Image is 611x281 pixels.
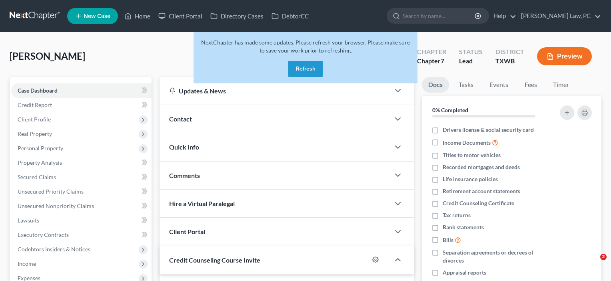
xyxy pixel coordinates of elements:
[11,184,152,199] a: Unsecured Priority Claims
[10,50,85,62] span: [PERSON_NAME]
[600,254,607,260] span: 2
[154,9,206,23] a: Client Portal
[18,188,84,195] span: Unsecured Priority Claims
[169,256,260,264] span: Credit Counseling Course Invite
[443,199,514,207] span: Credit Counseling Certificate
[18,87,58,94] span: Case Dashboard
[443,139,491,147] span: Income Documents
[18,217,39,224] span: Lawsuits
[11,199,152,213] a: Unsecured Nonpriority Claims
[288,61,323,77] button: Refresh
[422,77,449,93] a: Docs
[268,9,313,23] a: DebtorCC
[11,228,152,242] a: Executory Contracts
[18,246,90,253] span: Codebtors Insiders & Notices
[18,116,51,123] span: Client Profile
[11,98,152,112] a: Credit Report
[452,77,480,93] a: Tasks
[443,187,520,195] span: Retirement account statements
[443,236,453,244] span: Bills
[495,57,524,66] div: TXWB
[169,143,199,151] span: Quick Info
[206,9,268,23] a: Directory Cases
[11,170,152,184] a: Secured Claims
[18,260,36,267] span: Income
[489,9,516,23] a: Help
[417,47,446,57] div: Chapter
[441,57,444,65] span: 7
[417,57,446,66] div: Chapter
[18,231,69,238] span: Executory Contracts
[84,13,110,19] span: New Case
[537,47,592,65] button: Preview
[443,151,501,159] span: Titles to motor vehicles
[18,202,94,209] span: Unsecured Nonpriority Claims
[432,107,468,113] strong: 0% Completed
[403,8,476,23] input: Search by name...
[11,213,152,228] a: Lawsuits
[169,200,235,207] span: Hire a Virtual Paralegal
[443,223,484,231] span: Bank statements
[18,159,62,166] span: Property Analysis
[18,145,63,152] span: Personal Property
[518,77,543,93] a: Fees
[443,269,486,277] span: Appraisal reports
[495,47,524,57] div: District
[169,228,205,235] span: Client Portal
[11,156,152,170] a: Property Analysis
[11,83,152,98] a: Case Dashboard
[18,101,52,108] span: Credit Report
[443,211,471,219] span: Tax returns
[443,163,520,171] span: Recorded mortgages and deeds
[201,39,410,54] span: NextChapter has made some updates. Please refresh your browser. Please make sure to save your wor...
[459,47,483,57] div: Status
[547,77,575,93] a: Timer
[517,9,601,23] a: [PERSON_NAME] Law, PC
[120,9,154,23] a: Home
[18,174,56,180] span: Secured Claims
[443,249,550,265] span: Separation agreements or decrees of divorces
[443,175,498,183] span: Life insurance policies
[169,115,192,123] span: Contact
[584,254,603,273] iframe: Intercom live chat
[459,57,483,66] div: Lead
[169,87,380,95] div: Updates & News
[483,77,515,93] a: Events
[443,126,534,134] span: Drivers license & social security card
[18,130,52,137] span: Real Property
[169,172,200,179] span: Comments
